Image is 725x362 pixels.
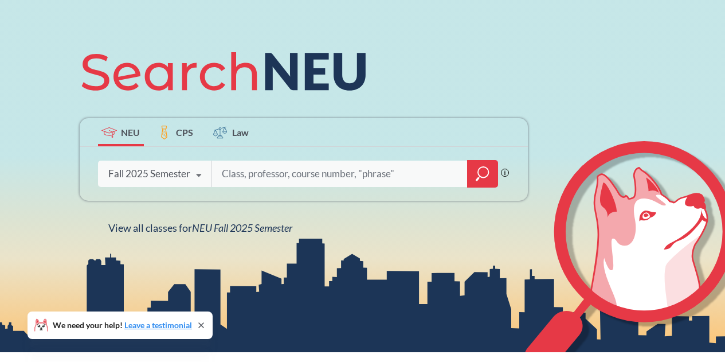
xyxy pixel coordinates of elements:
[232,126,249,139] span: Law
[121,126,140,139] span: NEU
[176,126,193,139] span: CPS
[108,221,292,234] span: View all classes for
[221,162,459,186] input: Class, professor, course number, "phrase"
[192,221,292,234] span: NEU Fall 2025 Semester
[476,166,489,182] svg: magnifying glass
[467,160,498,188] div: magnifying glass
[124,320,192,330] a: Leave a testimonial
[53,321,192,329] span: We need your help!
[108,168,190,180] div: Fall 2025 Semester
